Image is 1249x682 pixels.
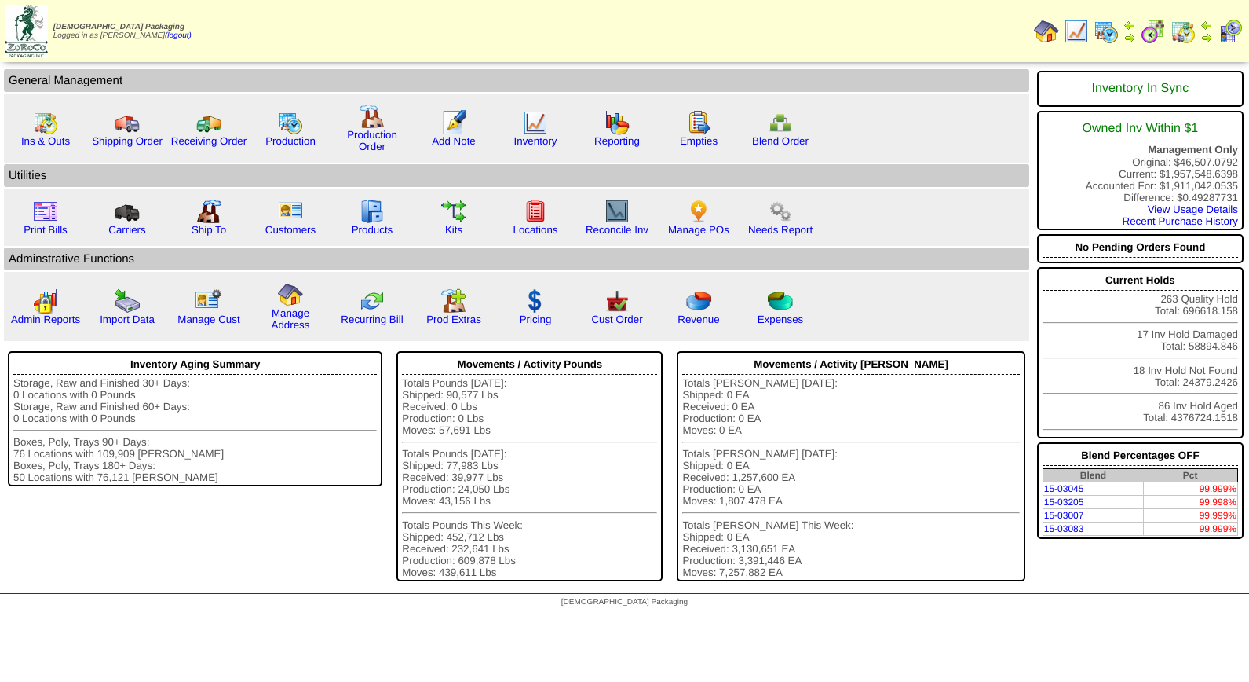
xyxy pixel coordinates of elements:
img: network.png [768,110,793,135]
img: managecust.png [195,288,224,313]
a: Needs Report [748,224,813,236]
td: Utilities [4,164,1029,187]
div: Inventory In Sync [1043,74,1238,104]
span: [DEMOGRAPHIC_DATA] Packaging [53,23,184,31]
td: 99.999% [1143,522,1237,536]
img: reconcile.gif [360,288,385,313]
img: line_graph.gif [1064,19,1089,44]
div: Totals Pounds [DATE]: Shipped: 90,577 Lbs Received: 0 Lbs Production: 0 Lbs Moves: 57,691 Lbs Tot... [402,377,657,578]
img: pie_chart.png [686,288,711,313]
a: Reconcile Inv [586,224,648,236]
img: workflow.gif [441,199,466,224]
a: 15-03045 [1044,483,1084,494]
a: Print Bills [24,224,68,236]
a: Ins & Outs [21,135,70,147]
img: cust_order.png [604,288,630,313]
img: calendarblend.gif [1141,19,1166,44]
a: Prod Extras [426,313,481,325]
a: 15-03205 [1044,497,1084,508]
img: invoice2.gif [33,199,58,224]
img: factory2.gif [196,199,221,224]
a: Manage Address [272,307,310,331]
a: 15-03007 [1044,510,1084,521]
a: Ship To [192,224,226,236]
a: View Usage Details [1148,203,1238,215]
a: Production Order [347,129,397,152]
a: Expenses [758,313,804,325]
img: graph.gif [604,110,630,135]
img: arrowleft.gif [1123,19,1136,31]
img: import.gif [115,288,140,313]
div: Management Only [1043,144,1238,156]
a: Blend Order [752,135,809,147]
img: pie_chart2.png [768,288,793,313]
div: No Pending Orders Found [1043,237,1238,258]
img: workorder.gif [686,110,711,135]
img: po.png [686,199,711,224]
img: prodextras.gif [441,288,466,313]
img: dollar.gif [523,288,548,313]
img: home.gif [1034,19,1059,44]
a: Receiving Order [171,135,247,147]
img: calendarinout.gif [1170,19,1196,44]
a: Import Data [100,313,155,325]
a: Cust Order [591,313,642,325]
a: Empties [680,135,718,147]
td: 99.999% [1143,509,1237,522]
img: calendarcustomer.gif [1218,19,1243,44]
a: Manage Cust [177,313,239,325]
img: truck2.gif [196,110,221,135]
th: Blend [1043,469,1143,482]
img: arrowleft.gif [1200,19,1213,31]
a: Manage POs [668,224,729,236]
img: home.gif [278,282,303,307]
div: Movements / Activity [PERSON_NAME] [682,354,1019,375]
img: arrowright.gif [1200,31,1213,44]
img: zoroco-logo-small.webp [5,5,48,57]
th: Pct [1143,469,1237,482]
a: Carriers [108,224,145,236]
a: Admin Reports [11,313,80,325]
a: Production [265,135,316,147]
img: line_graph2.gif [604,199,630,224]
td: General Management [4,69,1029,92]
span: Logged in as [PERSON_NAME] [53,23,192,40]
a: Recent Purchase History [1123,215,1238,227]
img: calendarprod.gif [1094,19,1119,44]
td: Adminstrative Functions [4,247,1029,270]
img: locations.gif [523,199,548,224]
img: truck3.gif [115,199,140,224]
img: calendarinout.gif [33,110,58,135]
div: Storage, Raw and Finished 30+ Days: 0 Locations with 0 Pounds Storage, Raw and Finished 60+ Days:... [13,377,377,483]
a: Revenue [677,313,719,325]
span: [DEMOGRAPHIC_DATA] Packaging [561,598,688,607]
img: graph2.png [33,288,58,313]
div: Inventory Aging Summary [13,354,377,375]
td: 99.998% [1143,496,1237,509]
img: truck.gif [115,110,140,135]
a: Kits [445,224,462,236]
div: 263 Quality Hold Total: 696618.158 17 Inv Hold Damaged Total: 58894.846 18 Inv Hold Not Found Tot... [1037,267,1244,438]
a: Products [352,224,393,236]
img: line_graph.gif [523,110,548,135]
a: Shipping Order [92,135,163,147]
img: customers.gif [278,199,303,224]
img: orders.gif [441,110,466,135]
a: 15-03083 [1044,523,1084,534]
a: (logout) [165,31,192,40]
div: Original: $46,507.0792 Current: $1,957,548.6398 Accounted For: $1,911,042.0535 Difference: $0.492... [1037,111,1244,230]
img: workflow.png [768,199,793,224]
a: Add Note [432,135,476,147]
a: Locations [513,224,557,236]
img: arrowright.gif [1123,31,1136,44]
td: 99.999% [1143,482,1237,496]
a: Customers [265,224,316,236]
img: calendarprod.gif [278,110,303,135]
div: Current Holds [1043,270,1238,291]
a: Recurring Bill [341,313,403,325]
div: Totals [PERSON_NAME] [DATE]: Shipped: 0 EA Received: 0 EA Production: 0 EA Moves: 0 EA Totals [PE... [682,377,1019,578]
a: Pricing [520,313,552,325]
img: factory.gif [360,104,385,129]
a: Reporting [594,135,640,147]
div: Owned Inv Within $1 [1043,114,1238,144]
